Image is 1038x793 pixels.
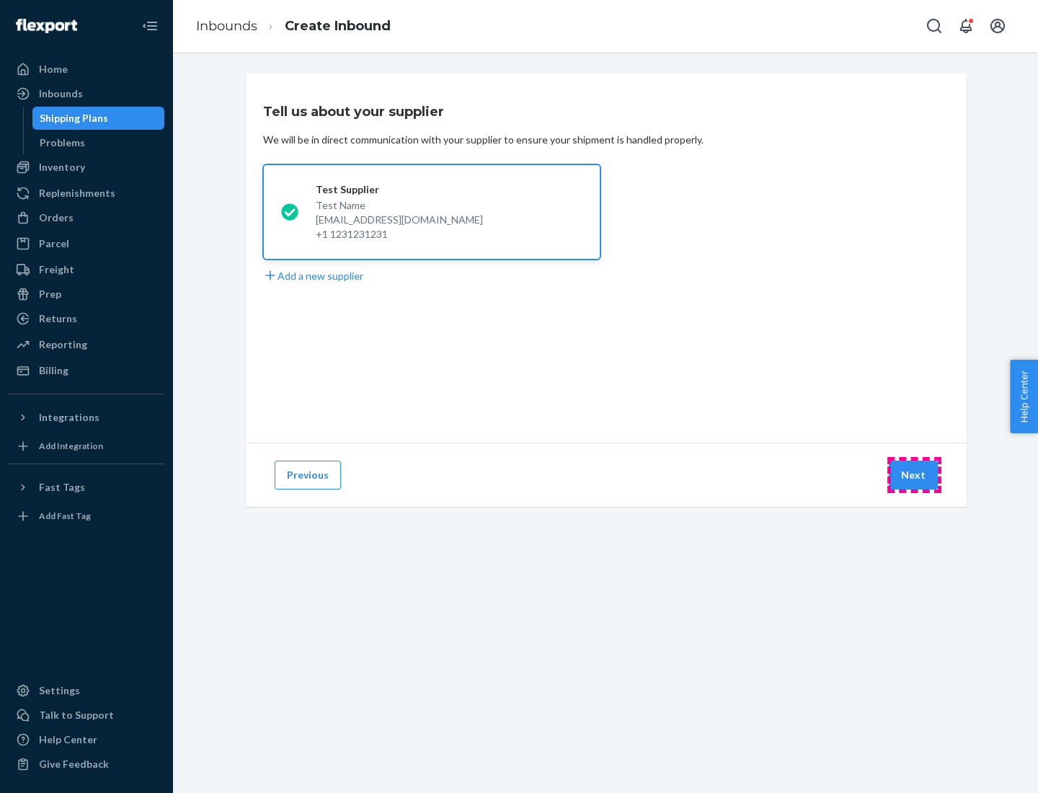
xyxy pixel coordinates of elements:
div: Give Feedback [39,757,109,771]
a: Reporting [9,333,164,356]
div: Inbounds [39,87,83,101]
a: Add Fast Tag [9,505,164,528]
div: Freight [39,262,74,277]
a: Prep [9,283,164,306]
div: Shipping Plans [40,111,108,125]
button: Add a new supplier [263,268,363,283]
a: Create Inbound [285,18,391,34]
div: Parcel [39,236,69,251]
a: Inbounds [196,18,257,34]
button: Open account menu [983,12,1012,40]
div: Help Center [39,732,97,747]
div: Talk to Support [39,708,114,722]
a: Inventory [9,156,164,179]
a: Parcel [9,232,164,255]
a: Talk to Support [9,704,164,727]
div: Fast Tags [39,480,85,495]
button: Fast Tags [9,476,164,499]
a: Shipping Plans [32,107,165,130]
div: Problems [40,136,85,150]
div: Returns [39,311,77,326]
a: Returns [9,307,164,330]
ol: breadcrumbs [185,5,402,48]
a: Help Center [9,728,164,751]
button: Open Search Box [920,12,949,40]
img: Flexport logo [16,19,77,33]
h3: Tell us about your supplier [263,102,444,121]
button: Give Feedback [9,753,164,776]
div: Orders [39,211,74,225]
a: Settings [9,679,164,702]
a: Orders [9,206,164,229]
a: Replenishments [9,182,164,205]
div: Add Integration [39,440,103,452]
a: Billing [9,359,164,382]
div: Settings [39,683,80,698]
div: We will be in direct communication with your supplier to ensure your shipment is handled properly. [263,133,704,147]
a: Inbounds [9,82,164,105]
div: Reporting [39,337,87,352]
div: Replenishments [39,186,115,200]
button: Help Center [1010,360,1038,433]
div: Integrations [39,410,99,425]
a: Home [9,58,164,81]
div: Prep [39,287,61,301]
div: Billing [39,363,68,378]
button: Close Navigation [136,12,164,40]
div: Home [39,62,68,76]
a: Problems [32,131,165,154]
a: Freight [9,258,164,281]
button: Open notifications [951,12,980,40]
div: Add Fast Tag [39,510,91,522]
button: Integrations [9,406,164,429]
button: Next [889,461,938,489]
button: Previous [275,461,341,489]
a: Add Integration [9,435,164,458]
div: Inventory [39,160,85,174]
